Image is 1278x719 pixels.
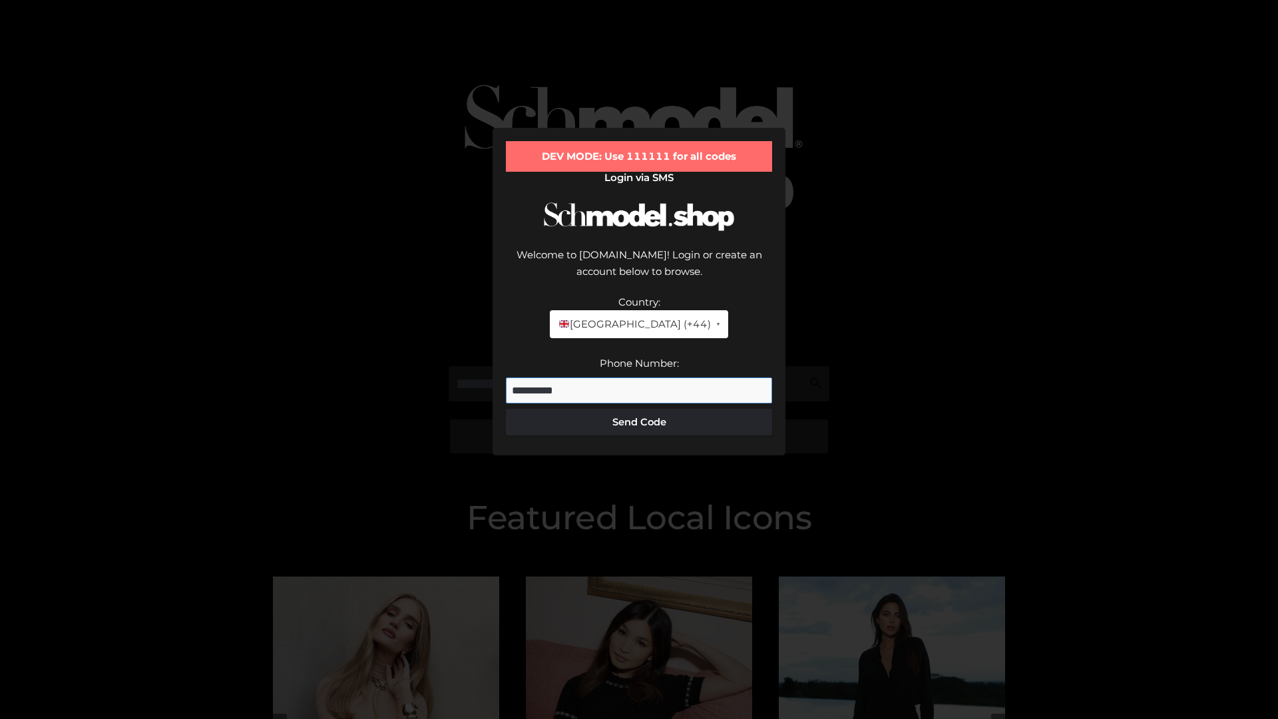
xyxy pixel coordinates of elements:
[600,357,679,369] label: Phone Number:
[506,141,772,172] div: DEV MODE: Use 111111 for all codes
[558,316,710,333] span: [GEOGRAPHIC_DATA] (+44)
[506,172,772,184] h2: Login via SMS
[539,190,739,243] img: Schmodel Logo
[618,296,660,308] label: Country:
[506,409,772,435] button: Send Code
[559,319,569,329] img: 🇬🇧
[506,246,772,294] div: Welcome to [DOMAIN_NAME]! Login or create an account below to browse.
